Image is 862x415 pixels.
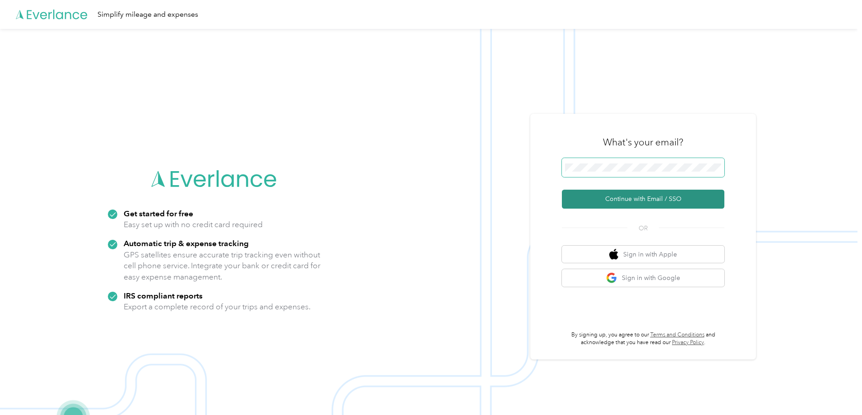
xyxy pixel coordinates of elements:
[562,269,724,287] button: google logoSign in with Google
[124,249,321,283] p: GPS satellites ensure accurate trip tracking even without cell phone service. Integrate your bank...
[124,209,193,218] strong: Get started for free
[609,249,618,260] img: apple logo
[124,219,263,230] p: Easy set up with no credit card required
[627,224,659,233] span: OR
[650,331,704,338] a: Terms and Conditions
[124,301,311,312] p: Export a complete record of your trips and expenses.
[603,136,683,149] h3: What's your email?
[562,331,724,347] p: By signing up, you agree to our and acknowledge that you have read our .
[124,238,249,248] strong: Automatic trip & expense tracking
[97,9,198,20] div: Simplify mileage and expenses
[672,339,704,346] a: Privacy Policy
[562,246,724,263] button: apple logoSign in with Apple
[562,190,724,209] button: Continue with Email / SSO
[124,291,203,300] strong: IRS compliant reports
[606,272,617,284] img: google logo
